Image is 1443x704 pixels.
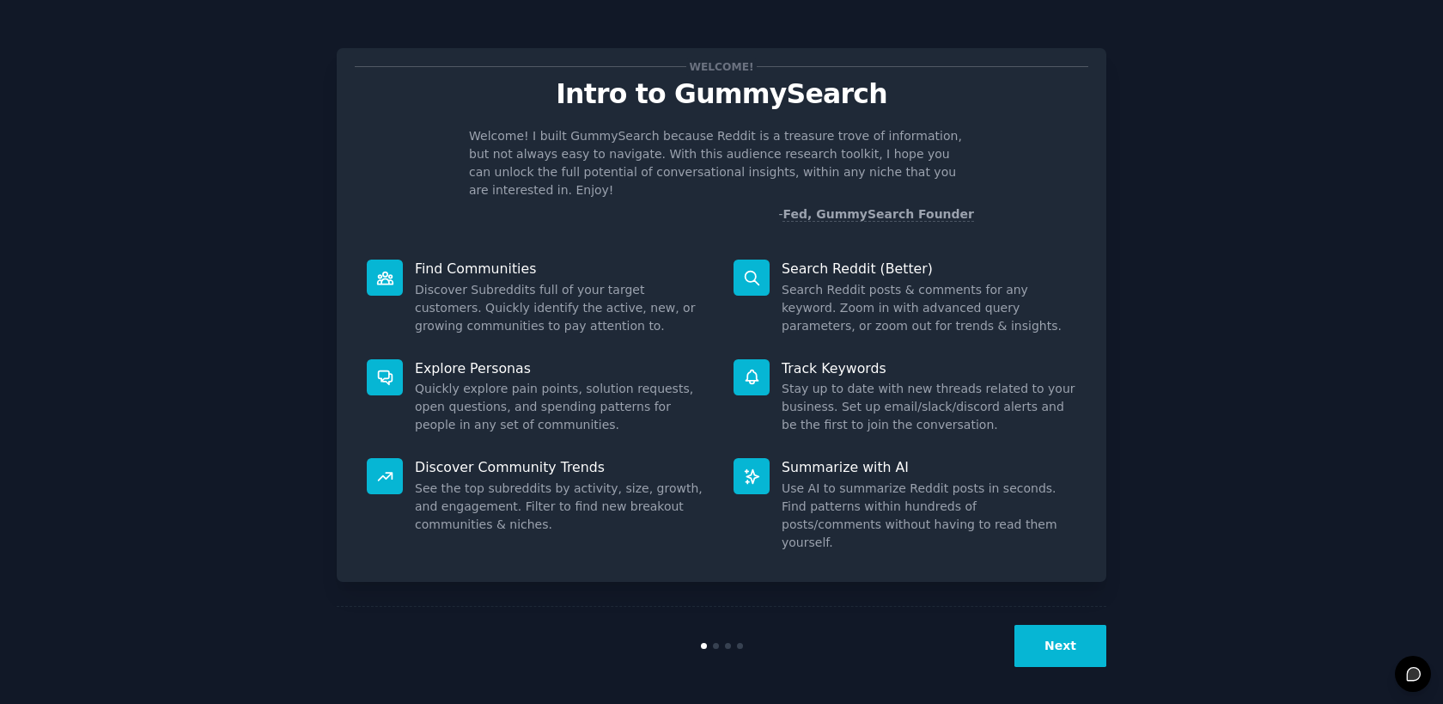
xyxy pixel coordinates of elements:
dd: Quickly explore pain points, solution requests, open questions, and spending patterns for people ... [415,380,709,434]
dd: Use AI to summarize Reddit posts in seconds. Find patterns within hundreds of posts/comments with... [782,480,1076,552]
div: - [778,205,974,223]
p: Track Keywords [782,359,1076,377]
dd: Discover Subreddits full of your target customers. Quickly identify the active, new, or growing c... [415,281,709,335]
dd: See the top subreddits by activity, size, growth, and engagement. Filter to find new breakout com... [415,480,709,534]
button: Next [1014,625,1106,667]
p: Intro to GummySearch [355,79,1088,109]
dd: Search Reddit posts & comments for any keyword. Zoom in with advanced query parameters, or zoom o... [782,281,1076,335]
p: Search Reddit (Better) [782,260,1076,278]
p: Welcome! I built GummySearch because Reddit is a treasure trove of information, but not always ea... [469,127,974,199]
span: Welcome! [686,58,757,76]
dd: Stay up to date with new threads related to your business. Set up email/slack/discord alerts and ... [782,380,1076,434]
a: Fed, GummySearch Founder [782,207,974,222]
p: Explore Personas [415,359,709,377]
p: Discover Community Trends [415,458,709,476]
p: Find Communities [415,260,709,278]
p: Summarize with AI [782,458,1076,476]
